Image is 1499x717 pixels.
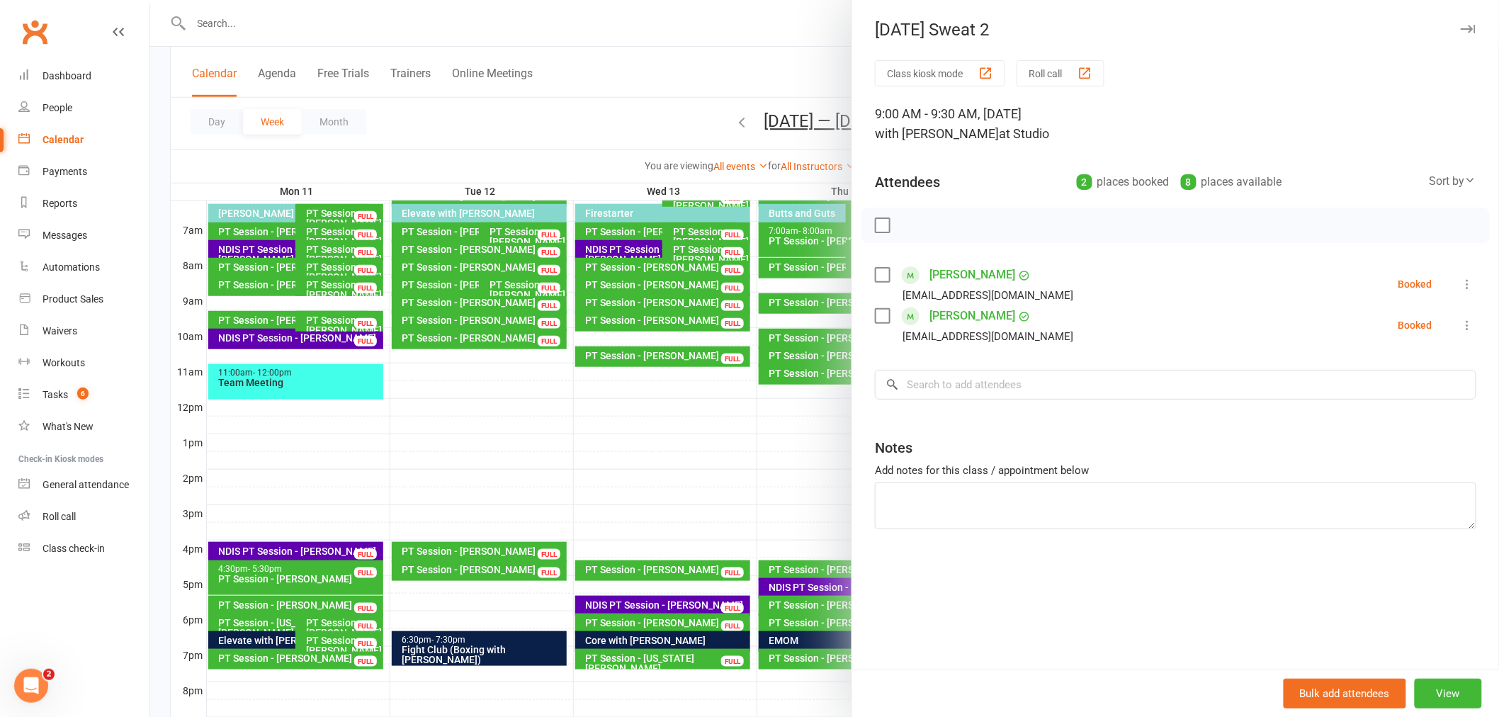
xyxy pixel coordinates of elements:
[903,286,1073,305] div: [EMAIL_ADDRESS][DOMAIN_NAME]
[1077,174,1092,190] div: 2
[1415,679,1482,708] button: View
[1017,60,1104,86] button: Roll call
[43,102,72,113] div: People
[43,70,91,81] div: Dashboard
[43,198,77,209] div: Reports
[1398,279,1432,289] div: Booked
[929,305,1015,327] a: [PERSON_NAME]
[43,511,76,522] div: Roll call
[43,261,100,273] div: Automations
[1181,174,1197,190] div: 8
[18,124,149,156] a: Calendar
[18,156,149,188] a: Payments
[903,327,1073,346] div: [EMAIL_ADDRESS][DOMAIN_NAME]
[999,126,1049,141] span: at Studio
[875,172,940,192] div: Attendees
[43,357,85,368] div: Workouts
[1398,320,1432,330] div: Booked
[18,347,149,379] a: Workouts
[43,389,68,400] div: Tasks
[18,315,149,347] a: Waivers
[43,479,129,490] div: General attendance
[18,60,149,92] a: Dashboard
[43,669,55,680] span: 2
[929,264,1015,286] a: [PERSON_NAME]
[1077,172,1170,192] div: places booked
[43,543,105,554] div: Class check-in
[18,283,149,315] a: Product Sales
[875,126,999,141] span: with [PERSON_NAME]
[852,20,1499,40] div: [DATE] Sweat 2
[875,370,1476,400] input: Search to add attendees
[875,438,912,458] div: Notes
[77,388,89,400] span: 6
[18,188,149,220] a: Reports
[875,462,1476,479] div: Add notes for this class / appointment below
[43,166,87,177] div: Payments
[43,325,77,337] div: Waivers
[43,293,103,305] div: Product Sales
[875,60,1005,86] button: Class kiosk mode
[43,134,84,145] div: Calendar
[875,104,1476,144] div: 9:00 AM - 9:30 AM, [DATE]
[18,220,149,252] a: Messages
[18,379,149,411] a: Tasks 6
[14,669,48,703] iframe: Intercom live chat
[18,533,149,565] a: Class kiosk mode
[18,501,149,533] a: Roll call
[1430,172,1476,191] div: Sort by
[1284,679,1406,708] button: Bulk add attendees
[18,92,149,124] a: People
[18,252,149,283] a: Automations
[43,230,87,241] div: Messages
[1181,172,1282,192] div: places available
[18,411,149,443] a: What's New
[18,469,149,501] a: General attendance kiosk mode
[43,421,94,432] div: What's New
[17,14,52,50] a: Clubworx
